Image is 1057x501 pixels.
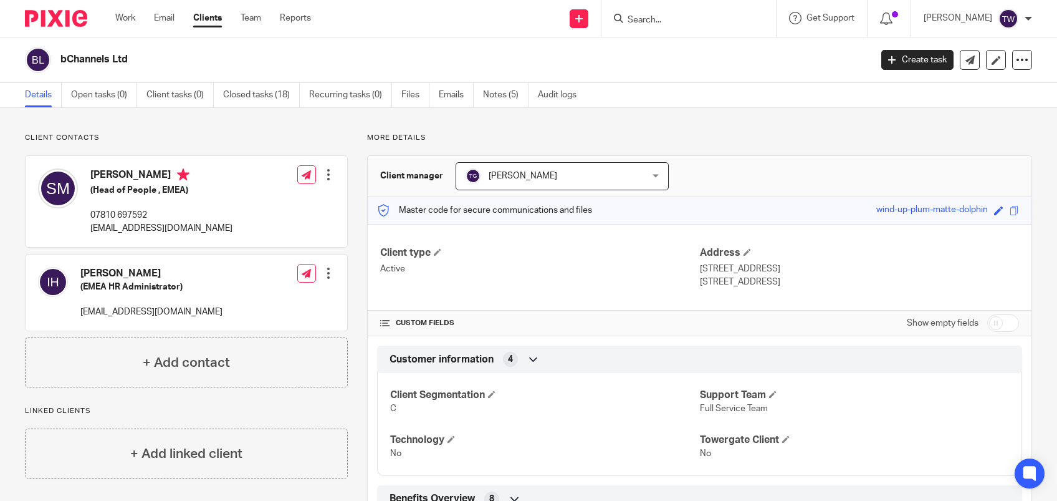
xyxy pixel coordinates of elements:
img: svg%3E [466,168,481,183]
p: [STREET_ADDRESS] [700,276,1019,288]
h4: Client type [380,246,699,260]
h4: CUSTOM FIELDS [380,318,699,328]
span: Get Support [806,14,854,22]
a: Closed tasks (18) [223,83,300,107]
input: Search [626,15,739,26]
h4: Support Team [700,389,1009,402]
a: Recurring tasks (0) [309,83,392,107]
h4: + Add contact [143,353,230,372]
p: [EMAIL_ADDRESS][DOMAIN_NAME] [90,222,232,235]
span: Customer information [390,353,494,366]
h4: Towergate Client [700,434,1009,447]
img: svg%3E [38,267,68,297]
img: svg%3E [38,168,78,208]
p: [EMAIL_ADDRESS][DOMAIN_NAME] [80,306,222,318]
a: Details [25,83,62,107]
a: Clients [193,12,222,24]
div: wind-up-plum-matte-dolphin [876,203,988,218]
span: 4 [508,353,513,366]
span: No [700,449,711,458]
a: Client tasks (0) [146,83,214,107]
p: Linked clients [25,406,348,416]
p: Client contacts [25,133,348,143]
label: Show empty fields [907,317,978,329]
a: Audit logs [538,83,586,107]
h4: + Add linked client [130,444,242,464]
p: More details [367,133,1032,143]
img: svg%3E [998,9,1018,29]
p: [STREET_ADDRESS] [700,263,1019,275]
span: Full Service Team [700,404,768,413]
h4: [PERSON_NAME] [80,267,222,280]
p: Active [380,263,699,275]
i: Primary [177,168,189,181]
span: No [390,449,401,458]
a: Files [401,83,429,107]
h4: Technology [390,434,699,447]
p: Master code for secure communications and files [377,204,592,216]
img: svg%3E [25,47,51,73]
a: Team [241,12,261,24]
p: [PERSON_NAME] [924,12,992,24]
img: Pixie [25,10,87,27]
h2: bChannels Ltd [60,53,702,66]
span: [PERSON_NAME] [489,172,557,180]
p: 07810 697592 [90,209,232,221]
h3: Client manager [380,170,443,182]
h5: (EMEA HR Administrator) [80,281,222,293]
a: Email [154,12,175,24]
a: Emails [439,83,474,107]
span: C [390,404,396,413]
a: Notes (5) [483,83,528,107]
h4: [PERSON_NAME] [90,168,232,184]
a: Work [115,12,135,24]
h4: Address [700,246,1019,260]
h5: (Head of People , EMEA) [90,184,232,197]
h4: Client Segmentation [390,389,699,402]
a: Open tasks (0) [71,83,137,107]
a: Reports [280,12,311,24]
a: Create task [881,50,954,70]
